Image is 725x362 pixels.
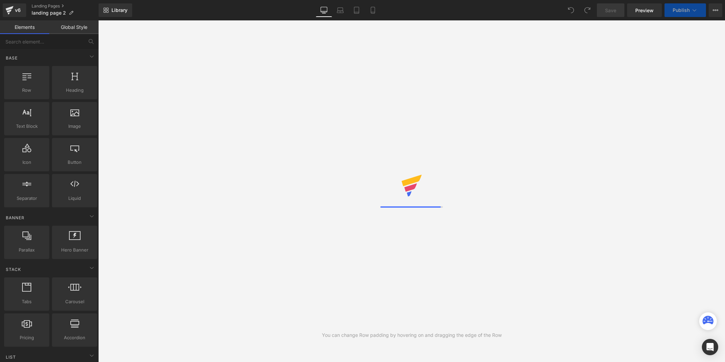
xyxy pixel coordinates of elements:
[605,7,616,14] span: Save
[702,339,718,355] div: Open Intercom Messenger
[332,3,348,17] a: Laptop
[6,123,47,130] span: Text Block
[54,159,95,166] span: Button
[6,159,47,166] span: Icon
[709,3,722,17] button: More
[316,3,332,17] a: Desktop
[111,7,127,13] span: Library
[5,55,18,61] span: Base
[32,10,66,16] span: landing page 2
[673,7,690,13] span: Publish
[54,87,95,94] span: Heading
[54,298,95,305] span: Carousel
[348,3,365,17] a: Tablet
[6,298,47,305] span: Tabs
[5,214,25,221] span: Banner
[6,334,47,341] span: Pricing
[581,3,594,17] button: Redo
[564,3,578,17] button: Undo
[32,3,99,9] a: Landing Pages
[54,334,95,341] span: Accordion
[365,3,381,17] a: Mobile
[6,246,47,254] span: Parallax
[664,3,706,17] button: Publish
[54,195,95,202] span: Liquid
[627,3,662,17] a: Preview
[54,246,95,254] span: Hero Banner
[5,354,17,360] span: List
[6,195,47,202] span: Separator
[49,20,99,34] a: Global Style
[54,123,95,130] span: Image
[6,87,47,94] span: Row
[322,331,502,339] div: You can change Row padding by hovering on and dragging the edge of the Row
[14,6,22,15] div: v6
[99,3,132,17] a: New Library
[5,266,22,273] span: Stack
[635,7,654,14] span: Preview
[3,3,26,17] a: v6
